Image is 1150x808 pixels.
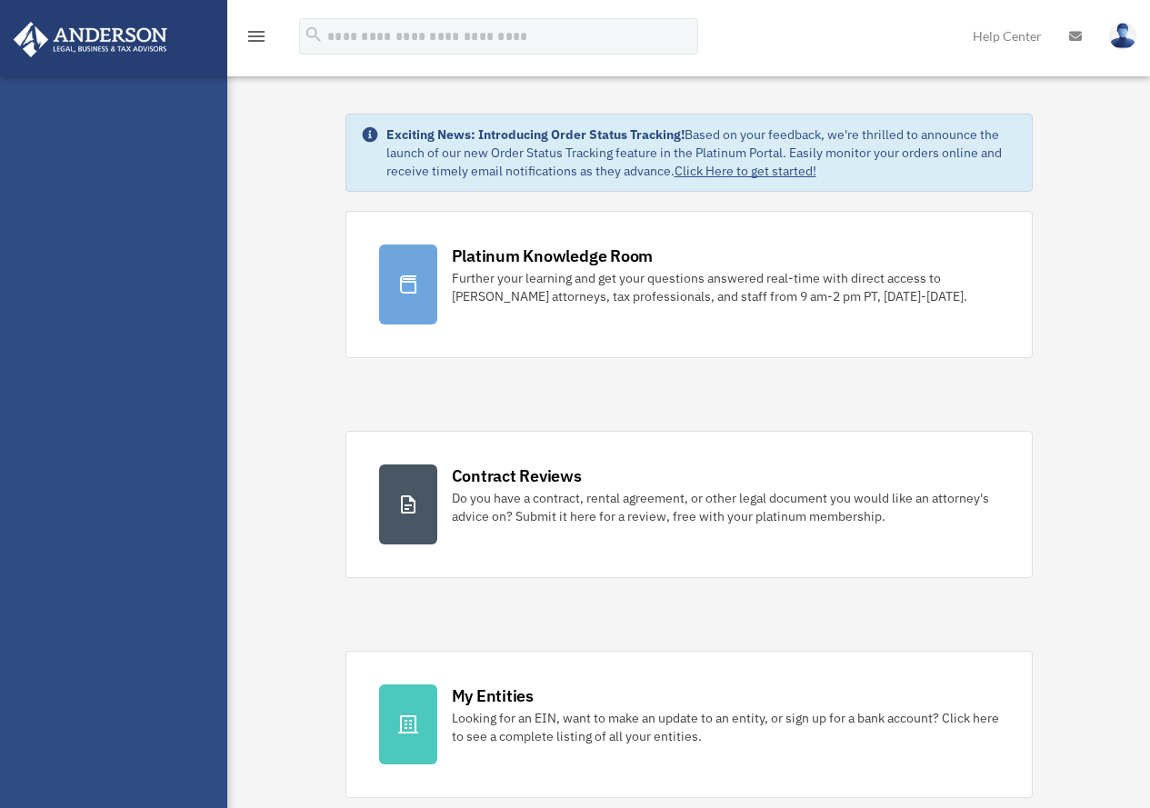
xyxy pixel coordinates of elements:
[345,431,1033,578] a: Contract Reviews Do you have a contract, rental agreement, or other legal document you would like...
[452,709,999,745] div: Looking for an EIN, want to make an update to an entity, or sign up for a bank account? Click her...
[345,211,1033,358] a: Platinum Knowledge Room Further your learning and get your questions answered real-time with dire...
[1109,23,1136,49] img: User Pic
[452,684,534,707] div: My Entities
[304,25,324,45] i: search
[452,464,582,487] div: Contract Reviews
[245,32,267,47] a: menu
[345,651,1033,798] a: My Entities Looking for an EIN, want to make an update to an entity, or sign up for a bank accoun...
[452,244,654,267] div: Platinum Knowledge Room
[386,126,685,143] strong: Exciting News: Introducing Order Status Tracking!
[452,269,999,305] div: Further your learning and get your questions answered real-time with direct access to [PERSON_NAM...
[8,22,173,57] img: Anderson Advisors Platinum Portal
[675,163,816,179] a: Click Here to get started!
[386,125,1017,180] div: Based on your feedback, we're thrilled to announce the launch of our new Order Status Tracking fe...
[245,25,267,47] i: menu
[452,489,999,525] div: Do you have a contract, rental agreement, or other legal document you would like an attorney's ad...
